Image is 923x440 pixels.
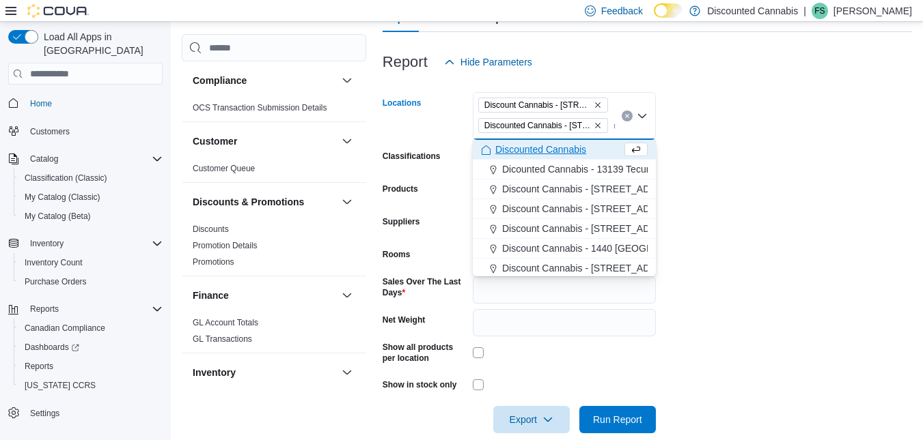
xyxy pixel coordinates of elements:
label: Classifications [383,151,441,162]
button: Catalog [25,151,64,167]
label: Show all products per location [383,342,467,364]
button: My Catalog (Beta) [14,207,168,226]
span: Load All Apps in [GEOGRAPHIC_DATA] [38,30,163,57]
button: Finance [193,289,336,302]
a: Dashboards [14,338,168,357]
div: Felix Saji [812,3,828,19]
a: GL Account Totals [193,318,258,327]
button: Finance [339,287,355,304]
span: Run Report [593,413,642,426]
button: Discount Cannabis - [STREET_ADDRESS][PERSON_NAME] [473,259,656,278]
span: Customers [30,126,70,137]
button: Inventory [193,366,336,379]
label: Locations [383,98,422,108]
button: Close list of options [637,111,648,121]
span: Catalog [25,151,163,167]
span: Settings [30,408,59,419]
a: GL Transactions [193,334,252,344]
button: Reports [14,357,168,376]
label: Net Weight [383,314,425,325]
span: OCS Transaction Submission Details [193,102,327,113]
span: Hide Parameters [460,55,532,69]
a: My Catalog (Classic) [19,189,106,205]
button: My Catalog (Classic) [14,188,168,207]
span: Settings [25,405,163,422]
p: | [803,3,806,19]
a: Promotion Details [193,241,258,250]
span: Discount Cannabis - 1440 [GEOGRAPHIC_DATA] ( [GEOGRAPHIC_DATA] ) [502,241,828,255]
span: Inventory [25,235,163,252]
span: Purchase Orders [25,276,87,287]
button: Canadian Compliance [14,319,168,338]
button: Settings [3,403,168,423]
h3: Compliance [193,74,247,87]
button: Customer [193,134,336,148]
span: Reports [25,361,53,372]
div: Discounts & Promotions [182,221,366,276]
span: Home [30,98,52,109]
span: Reports [30,304,59,314]
span: Discount Cannabis - [STREET_ADDRESS] [502,182,685,196]
span: Discount Cannabis - [STREET_ADDRESS][PERSON_NAME] [502,261,764,275]
a: Settings [25,405,65,422]
span: Discount Cannabis - [STREET_ADDRESS] ( St. [PERSON_NAME]'s ) [502,222,799,235]
a: Reports [19,358,59,375]
label: Products [383,184,418,194]
button: Catalog [3,149,168,168]
button: Purchase Orders [14,272,168,291]
button: Hide Parameters [439,48,538,76]
h3: Inventory [193,366,236,379]
span: Canadian Compliance [25,323,105,334]
div: Compliance [182,100,366,121]
button: Customers [3,121,168,141]
span: Canadian Compliance [19,320,163,336]
span: Export [501,406,562,433]
span: [US_STATE] CCRS [25,380,96,391]
a: Customer Queue [193,164,255,173]
span: Classification (Classic) [25,173,107,184]
a: Canadian Compliance [19,320,111,336]
h3: Customer [193,134,237,148]
button: Dicounted Cannabis - 13139 Tecumseh ( [GEOGRAPHIC_DATA] ) [473,160,656,179]
span: Reports [25,301,163,317]
span: Inventory Count [25,257,83,268]
button: Classification (Classic) [14,168,168,188]
label: Suppliers [383,216,420,227]
button: Remove Discount Cannabis - 229 St Clair Street ( Chatham ) from selection in this group [594,101,602,109]
span: Customers [25,123,163,140]
span: Discounted Cannabis - [STREET_ADDRESS] ( Kitchener ) [484,119,591,132]
button: Reports [3,299,168,319]
span: GL Transactions [193,334,252,344]
span: Inventory Count [19,254,163,271]
span: Home [25,94,163,111]
button: Discount Cannabis - [STREET_ADDRESS] [473,199,656,219]
button: Discount Cannabis - 1440 [GEOGRAPHIC_DATA] ( [GEOGRAPHIC_DATA] ) [473,239,656,259]
span: Dicounted Cannabis - 13139 Tecumseh ( [GEOGRAPHIC_DATA] ) [502,162,784,176]
p: Discounted Cannabis [707,3,798,19]
button: Discounts & Promotions [339,194,355,210]
button: Remove Discounted Cannabis - 809 Victoria St ( Kitchener ) from selection in this group [594,121,602,130]
a: Dashboards [19,339,85,355]
span: Customer Queue [193,163,255,174]
button: Inventory Count [14,253,168,272]
span: My Catalog (Beta) [19,208,163,224]
span: Discount Cannabis - 229 St Clair Street ( Chatham ) [478,98,608,113]
span: Reports [19,358,163,375]
span: Promotion Details [193,240,258,251]
span: FS [814,3,825,19]
a: OCS Transaction Submission Details [193,103,327,113]
a: [US_STATE] CCRS [19,377,101,394]
button: Inventory [339,364,355,381]
label: Sales Over The Last Days [383,276,467,298]
img: Cova [27,4,89,18]
button: Home [3,93,168,113]
span: Discount Cannabis - [STREET_ADDRESS] [502,202,685,216]
a: Home [25,96,57,112]
span: Catalog [30,153,58,164]
a: Discounts [193,224,229,234]
h3: Discounts & Promotions [193,195,304,209]
p: [PERSON_NAME] [834,3,912,19]
button: Export [493,406,570,433]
